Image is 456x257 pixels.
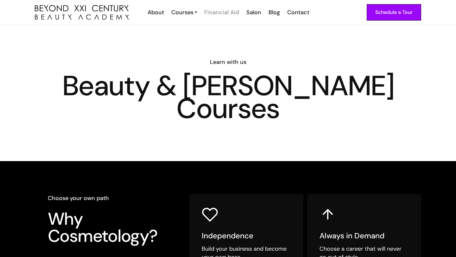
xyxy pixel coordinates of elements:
div: Financial Aid [204,8,239,16]
div: Courses [171,8,193,16]
div: Schedule a Tour [375,8,413,16]
h3: Why Cosmetology? [48,210,171,245]
div: Contact [287,8,309,16]
a: Blog [264,8,283,16]
h6: Learn with us [35,58,421,66]
a: Schedule a Tour [367,4,421,21]
a: Courses [171,8,197,16]
h1: Beauty & [PERSON_NAME] Courses [35,74,421,120]
a: Financial Aid [200,8,242,16]
img: beyond 21st century beauty academy logo [35,5,129,20]
a: Contact [283,8,313,16]
a: Salon [242,8,264,16]
div: Blog [269,8,280,16]
h5: Independence [202,231,291,241]
div: Salon [246,8,261,16]
h6: Choose your own path [48,194,171,202]
a: home [35,5,129,20]
div: About [148,8,164,16]
img: heart icon [202,206,218,223]
a: About [143,8,167,16]
h5: Always in Demand [320,231,409,241]
img: up arrow [320,206,336,223]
